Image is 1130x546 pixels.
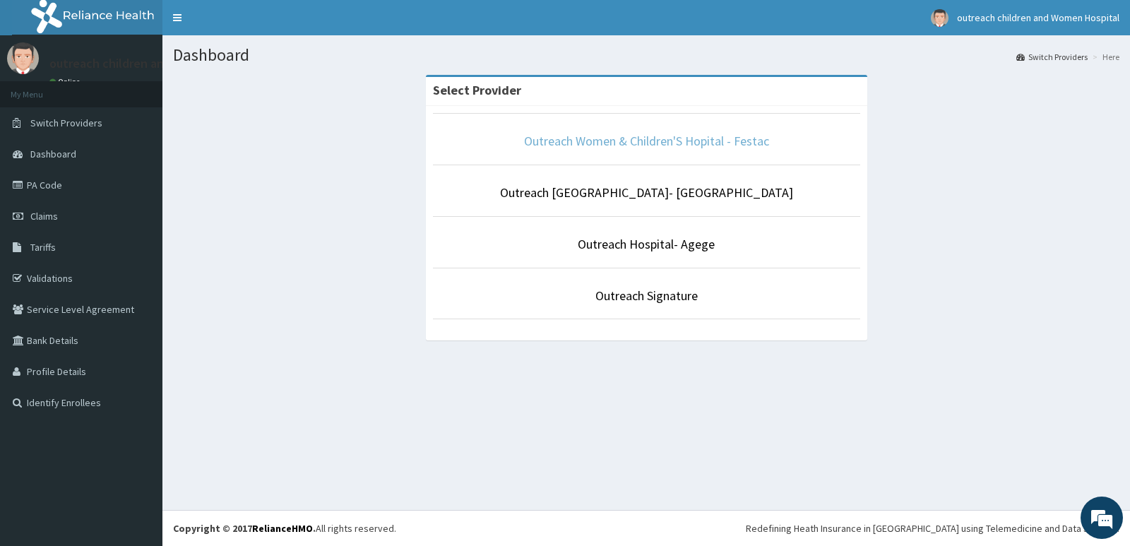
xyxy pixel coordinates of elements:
img: User Image [7,42,39,74]
span: Dashboard [30,148,76,160]
a: Switch Providers [1016,51,1088,63]
a: Outreach Women & Children'S Hopital - Festac [524,133,769,149]
div: Redefining Heath Insurance in [GEOGRAPHIC_DATA] using Telemedicine and Data Science! [746,521,1119,535]
a: RelianceHMO [252,522,313,535]
img: User Image [931,9,948,27]
li: Here [1089,51,1119,63]
p: outreach children and Women Hospital [49,57,264,70]
strong: Select Provider [433,82,521,98]
span: Claims [30,210,58,222]
span: Switch Providers [30,117,102,129]
strong: Copyright © 2017 . [173,522,316,535]
footer: All rights reserved. [162,510,1130,546]
h1: Dashboard [173,46,1119,64]
a: Online [49,77,83,87]
a: Outreach [GEOGRAPHIC_DATA]- [GEOGRAPHIC_DATA] [500,184,793,201]
a: Outreach Signature [595,287,698,304]
span: Tariffs [30,241,56,254]
span: outreach children and Women Hospital [957,11,1119,24]
a: Outreach Hospital- Agege [578,236,715,252]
